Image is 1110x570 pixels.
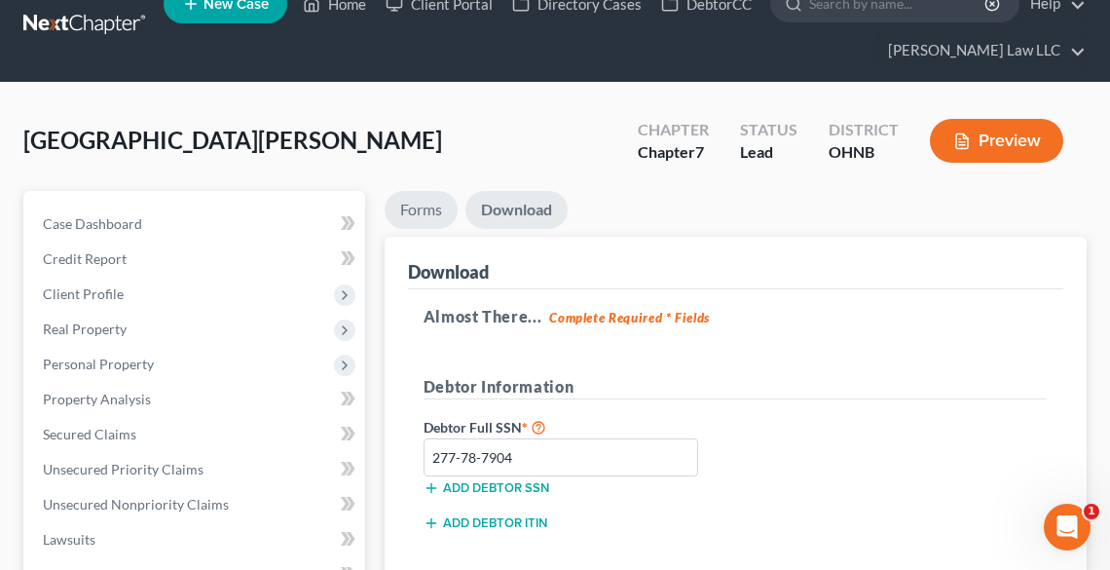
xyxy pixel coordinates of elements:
div: Chapter [638,141,709,164]
a: Unsecured Priority Claims [27,452,365,487]
h5: Debtor Information [424,375,1047,399]
div: Download [408,260,489,284]
input: XXX-XX-XXXX [424,438,699,477]
a: Credit Report [27,242,365,277]
span: Client Profile [43,285,124,302]
a: Forms [385,191,458,229]
div: Lead [740,141,797,164]
div: OHNB [829,141,899,164]
span: Case Dashboard [43,215,142,232]
div: Chapter [638,119,709,141]
button: Add debtor ITIN [424,515,547,531]
a: Unsecured Nonpriority Claims [27,487,365,522]
span: Credit Report [43,250,127,267]
a: Download [465,191,568,229]
label: Debtor Full SSN [414,415,735,438]
span: Lawsuits [43,531,95,548]
span: Real Property [43,321,127,337]
strong: Complete Required * Fields [549,310,710,325]
span: 1 [1084,504,1099,519]
span: 7 [695,142,704,161]
span: Unsecured Nonpriority Claims [43,496,229,513]
a: Case Dashboard [27,207,365,242]
a: Lawsuits [27,522,365,557]
button: Add debtor SSN [424,480,549,496]
h5: Almost There... [424,305,1048,328]
iframe: Intercom live chat [1044,504,1091,551]
a: [PERSON_NAME] Law LLC [878,33,1086,68]
span: Unsecured Priority Claims [43,461,203,477]
span: [GEOGRAPHIC_DATA][PERSON_NAME] [23,126,442,154]
span: Secured Claims [43,426,136,442]
a: Property Analysis [27,382,365,417]
div: District [829,119,899,141]
span: Property Analysis [43,391,151,407]
button: Preview [930,119,1063,163]
span: Personal Property [43,356,154,372]
div: Status [740,119,797,141]
a: Secured Claims [27,417,365,452]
